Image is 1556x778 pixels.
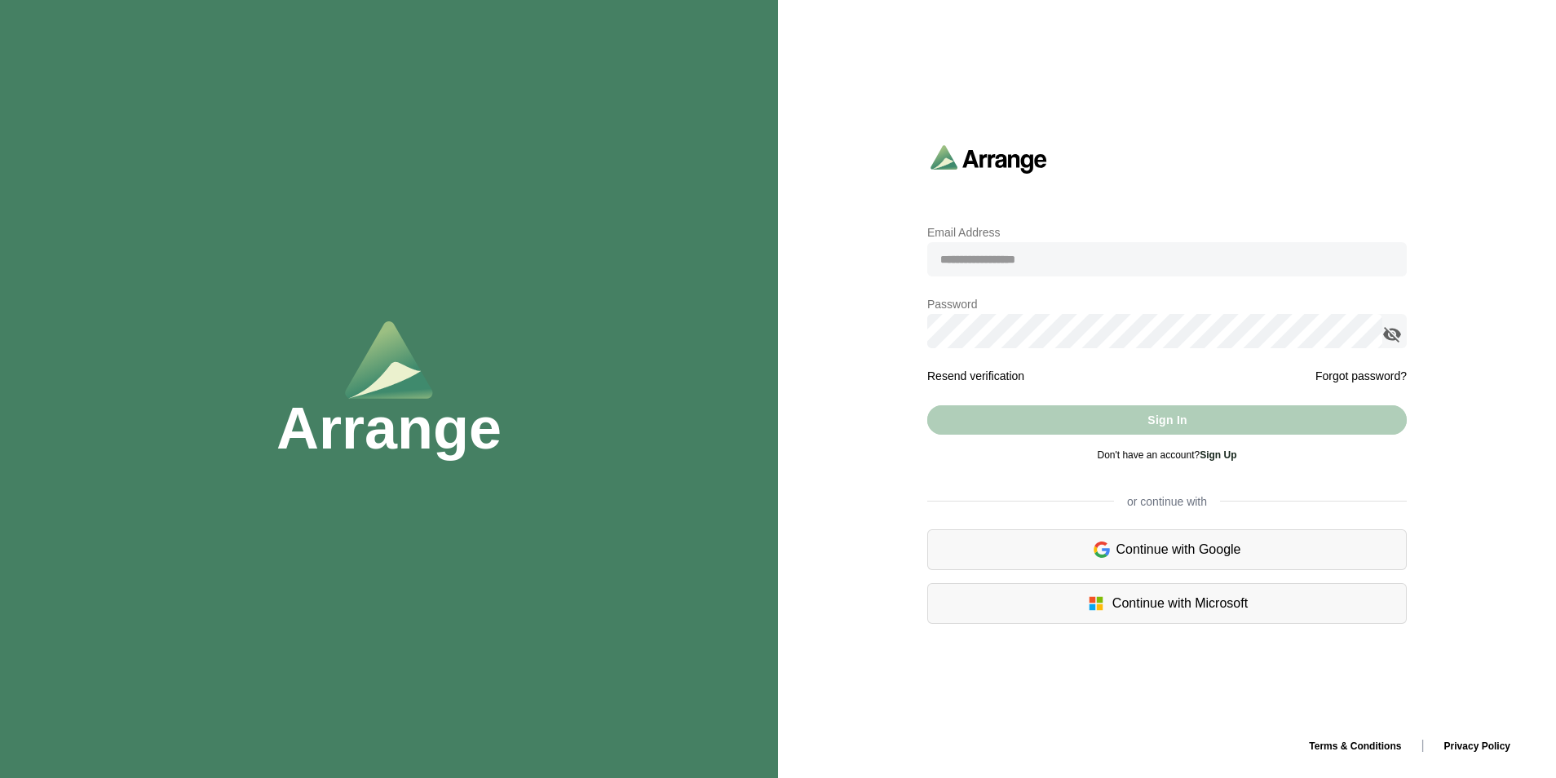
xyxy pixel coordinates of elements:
div: Continue with Google [927,529,1407,570]
img: microsoft-logo.7cf64d5f.svg [1086,594,1106,613]
h1: Arrange [276,399,502,458]
span: or continue with [1114,493,1220,510]
a: Sign Up [1200,449,1236,461]
img: google-logo.6d399ca0.svg [1094,540,1110,559]
a: Privacy Policy [1431,740,1523,752]
i: appended action [1382,325,1402,344]
span: Don't have an account? [1097,449,1236,461]
span: | [1421,738,1424,752]
div: Continue with Microsoft [927,583,1407,624]
a: Resend verification [927,369,1024,382]
a: Forgot password? [1315,366,1407,386]
a: Terms & Conditions [1296,740,1414,752]
p: Password [927,294,1407,314]
img: arrangeai-name-small-logo.4d2b8aee.svg [931,144,1047,173]
p: Email Address [927,223,1407,242]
